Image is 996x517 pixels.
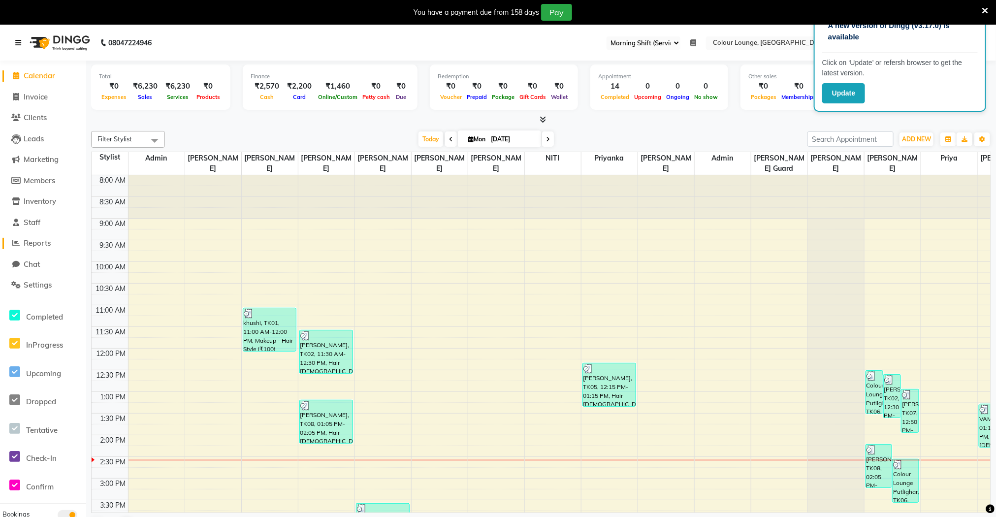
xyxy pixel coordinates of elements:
[194,94,223,100] span: Products
[26,453,57,463] span: Check-In
[598,94,632,100] span: Completed
[866,371,883,414] div: Colour Lounge Putlighar, TK06, 12:25 PM-01:25 PM, Threading - Chin Threading (₹19)
[300,400,353,443] div: [PERSON_NAME], TK08, 01:05 PM-02:05 PM, Hair [DEMOGRAPHIC_DATA] - Loreal Hair Cut-[DEMOGRAPHIC_DA...
[94,284,128,294] div: 10:30 AM
[692,94,720,100] span: No show
[902,135,931,143] span: ADD NEW
[283,81,316,92] div: ₹2,200
[99,94,129,100] span: Expenses
[98,240,128,251] div: 9:30 AM
[98,435,128,446] div: 2:00 PM
[316,81,360,92] div: ₹1,460
[99,72,223,81] div: Total
[108,29,152,57] b: 08047224946
[24,134,44,143] span: Leads
[24,176,55,185] span: Members
[2,217,84,228] a: Staff
[489,81,517,92] div: ₹0
[26,312,63,322] span: Completed
[921,152,977,164] span: priya
[900,132,933,146] button: ADD NEW
[638,152,694,175] span: [PERSON_NAME]
[95,370,128,381] div: 12:30 PM
[548,81,570,92] div: ₹0
[392,81,410,92] div: ₹0
[632,81,664,92] div: 0
[517,81,548,92] div: ₹0
[95,349,128,359] div: 12:00 PM
[26,397,56,406] span: Dropped
[316,94,360,100] span: Online/Custom
[194,81,223,92] div: ₹0
[99,81,129,92] div: ₹0
[257,94,276,100] span: Cash
[98,219,128,229] div: 9:00 AM
[24,259,40,269] span: Chat
[2,238,84,249] a: Reports
[779,81,819,92] div: ₹0
[129,152,185,164] span: Admin
[2,280,84,291] a: Settings
[298,152,354,175] span: [PERSON_NAME]
[488,132,537,147] input: 2025-09-01
[129,81,161,92] div: ₹6,230
[468,152,524,175] span: [PERSON_NAME]
[26,482,54,491] span: Confirm
[866,445,892,487] div: [PERSON_NAME], TK08, 02:05 PM-03:05 PM, Waxing - Full Arms Wax Premium (₹350)
[2,92,84,103] a: Invoice
[884,375,900,418] div: [PERSON_NAME], TK02, 12:30 PM-01:30 PM, Threading - Threading (₹60)
[418,131,443,147] span: Today
[136,94,155,100] span: Sales
[26,425,58,435] span: Tentative
[251,81,283,92] div: ₹2,570
[751,152,807,175] span: [PERSON_NAME] guard
[24,238,51,248] span: Reports
[525,152,581,164] span: NITI
[598,81,632,92] div: 14
[26,369,61,378] span: Upcoming
[94,262,128,272] div: 10:00 AM
[581,152,638,164] span: priyanka
[2,259,84,270] a: Chat
[25,29,93,57] img: logo
[98,479,128,489] div: 3:00 PM
[98,175,128,186] div: 8:00 AM
[2,133,84,145] a: Leads
[2,196,84,207] a: Inventory
[828,20,972,42] p: A new version of Dingg (v3.17.0) is available
[438,94,464,100] span: Voucher
[300,330,353,373] div: [PERSON_NAME], TK02, 11:30 AM-12:30 PM, Hair [DEMOGRAPHIC_DATA] - Trim Hair Cut-[DEMOGRAPHIC_DATA...
[489,94,517,100] span: Package
[466,135,488,143] span: Mon
[243,308,296,351] div: khushi, TK01, 11:00 AM-12:00 PM, Makeup - Hair Style (₹100)
[98,500,128,511] div: 3:30 PM
[2,70,84,82] a: Calendar
[414,7,539,18] div: You have a payment due from 158 days
[664,81,692,92] div: 0
[290,94,308,100] span: Card
[242,152,298,175] span: [PERSON_NAME]
[748,81,779,92] div: ₹0
[24,155,59,164] span: Marketing
[822,58,978,78] p: Click on ‘Update’ or refersh browser to get the latest version.
[807,131,894,147] input: Search Appointment
[464,94,489,100] span: Prepaid
[98,414,128,424] div: 1:30 PM
[26,340,63,350] span: InProgress
[632,94,664,100] span: Upcoming
[438,72,570,81] div: Redemption
[98,197,128,207] div: 8:30 AM
[692,81,720,92] div: 0
[822,83,865,103] button: Update
[24,71,55,80] span: Calendar
[92,152,128,162] div: Stylist
[664,94,692,100] span: Ongoing
[360,81,392,92] div: ₹0
[94,327,128,337] div: 11:30 AM
[893,459,919,502] div: Colour Lounge Putlighar, TK06, 02:25 PM-03:25 PM, Threading - Threading (₹60)
[695,152,751,164] span: Admin
[98,457,128,467] div: 2:30 PM
[464,81,489,92] div: ₹0
[748,94,779,100] span: Packages
[598,72,720,81] div: Appointment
